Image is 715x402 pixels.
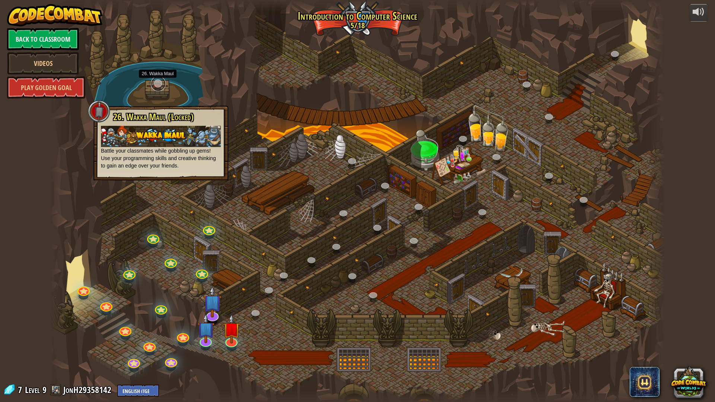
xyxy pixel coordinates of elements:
button: Adjust volume [689,4,708,22]
a: Play Golden Goal [7,76,85,99]
img: CodeCombat - Learn how to code by playing a game [7,4,102,26]
img: level-banner-unstarted-subscriber.png [203,286,222,318]
a: Videos [7,52,79,74]
img: level-banner-unstarted-subscriber.png [197,314,214,343]
span: 7 [18,384,24,396]
span: 26. Wakka Maul (Locked) [113,111,194,123]
span: Level [25,384,40,396]
p: Battle your classmates while gobbling up gems! Use your programming skills and creative thinking ... [101,126,221,169]
a: JonH29358142 [63,384,114,396]
a: Back to Classroom [7,28,79,50]
span: 9 [42,384,47,396]
img: level-banner-unstarted.png [223,314,240,344]
img: Nov17 wakka maul [101,126,221,147]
